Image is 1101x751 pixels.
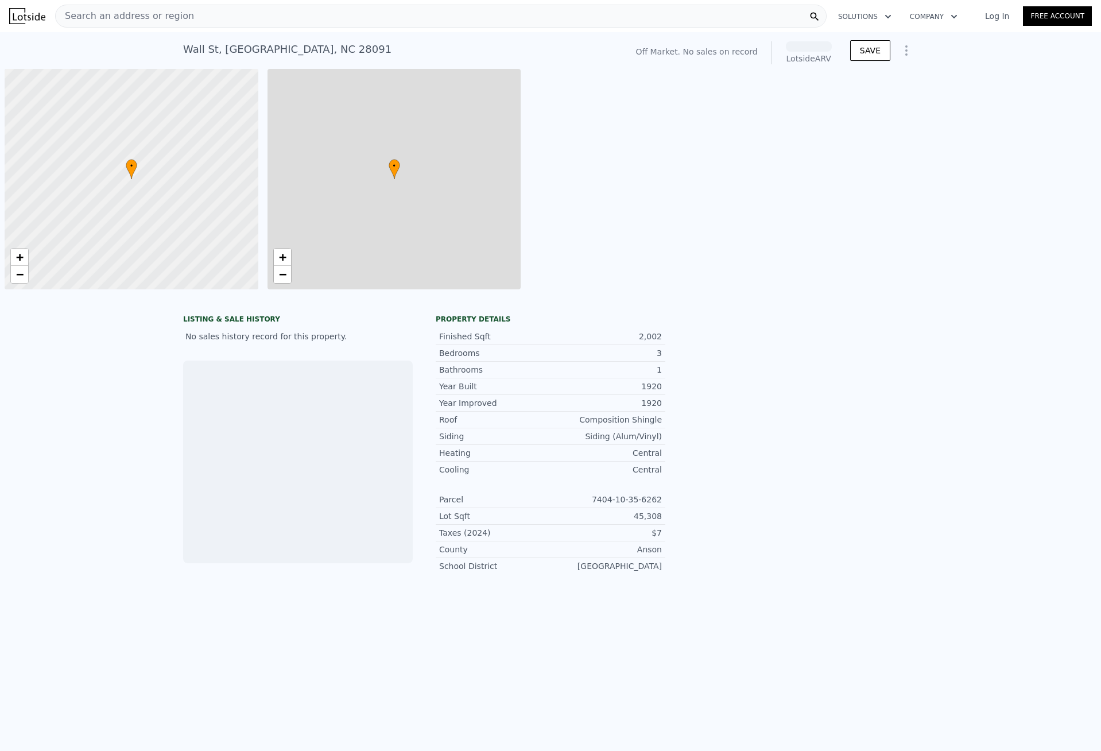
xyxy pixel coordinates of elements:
div: 1920 [550,397,662,409]
div: 3 [550,347,662,359]
a: Log In [971,10,1023,22]
span: Search an address or region [56,9,194,23]
span: − [16,267,24,281]
div: Year Built [439,381,550,392]
div: 45,308 [550,510,662,522]
div: • [389,159,400,179]
div: 1 [550,364,662,375]
div: Heating [439,447,550,459]
div: Taxes (2024) [439,527,550,539]
div: Central [550,447,662,459]
img: Lotside [785,667,821,704]
span: − [278,267,286,281]
div: $7 [550,527,662,539]
div: [GEOGRAPHIC_DATA] [550,560,662,572]
div: Central [550,464,662,475]
div: LISTING & SALE HISTORY [183,315,413,326]
div: Siding (Alum/Vinyl) [550,431,662,442]
div: Finished Sqft [439,331,550,342]
div: Anson [550,544,662,555]
span: • [389,161,400,171]
a: Zoom out [274,266,291,283]
span: • [126,161,137,171]
div: County [439,544,550,555]
a: Zoom in [274,249,291,266]
button: Company [901,6,967,27]
a: Free Account [1023,6,1092,26]
button: Solutions [829,6,901,27]
div: Roof [439,414,550,425]
div: Year Improved [439,397,550,409]
div: Wall St , [GEOGRAPHIC_DATA] , NC 28091 [183,41,391,57]
div: Property details [436,315,665,324]
div: School District [439,560,550,572]
a: Zoom in [11,249,28,266]
div: Lotside ARV [786,53,832,64]
img: Lotside [9,8,45,24]
div: Lot Sqft [439,510,550,522]
button: SAVE [850,40,890,61]
div: No sales history record for this property. [183,326,413,347]
span: + [16,250,24,264]
span: + [278,250,286,264]
div: 1920 [550,381,662,392]
div: Cooling [439,464,550,475]
a: Zoom out [11,266,28,283]
div: 7404-10-35-6262 [550,494,662,505]
div: Composition Shingle [550,414,662,425]
button: Show Options [895,39,918,62]
div: Parcel [439,494,550,505]
div: Siding [439,431,550,442]
div: Off Market. No sales on record [635,46,757,57]
div: 2,002 [550,331,662,342]
div: Bedrooms [439,347,550,359]
div: Bathrooms [439,364,550,375]
div: • [126,159,137,179]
